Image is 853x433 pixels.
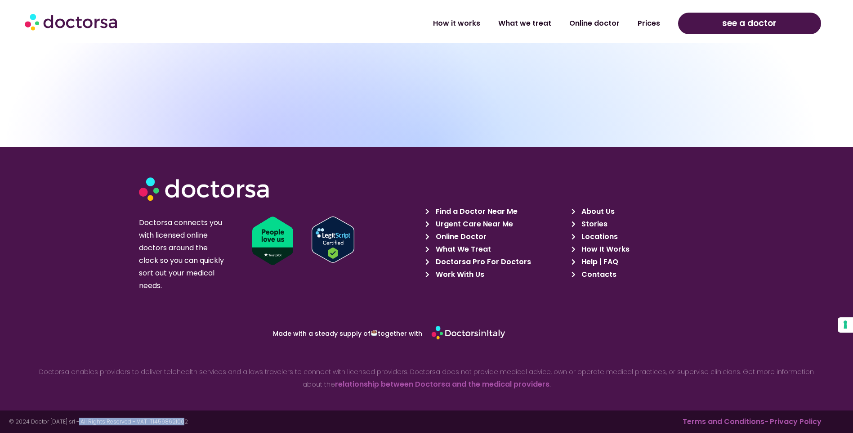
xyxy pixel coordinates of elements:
a: relationship between Doctorsa and the medical providers [335,379,549,389]
span: Work With Us [433,268,484,281]
span: see a doctor [722,16,777,31]
a: Doctorsa Pro For Doctors [425,256,566,268]
a: Contacts [572,268,712,281]
p: © 2024 Doctor [DATE] srl - All Rights Reserved - VAT IT14598621002 [9,419,426,424]
span: What We Treat [433,243,491,256]
nav: Menu [220,13,669,34]
p: Doctorsa connects you with licensed online doctors around the clock so you can quickly sort out y... [139,216,228,292]
span: Help | FAQ [579,256,618,268]
button: Your consent preferences for tracking technologies [838,317,853,333]
span: Urgent Care Near Me [433,218,513,230]
span: Find a Doctor Near Me [433,205,518,218]
a: Prices [629,13,669,34]
a: Online doctor [560,13,629,34]
img: Verify Approval for www.doctorsa.com [312,216,354,263]
span: How It Works [579,243,630,256]
span: Stories [579,218,607,230]
a: Find a Doctor Near Me [425,205,566,218]
a: Terms and Conditions [683,416,764,427]
a: About Us [572,205,712,218]
span: About Us [579,205,615,218]
a: Privacy Policy [770,416,822,427]
p: Made with a steady supply of together with [185,330,422,337]
a: What we treat [489,13,560,34]
span: Online Doctor [433,230,487,243]
a: What We Treat [425,243,566,256]
strong: . [549,380,551,389]
img: ☕ [371,330,377,336]
a: Help | FAQ [572,256,712,268]
a: How It Works [572,243,712,256]
span: Doctorsa Pro For Doctors [433,256,531,268]
span: Contacts [579,268,616,281]
a: Online Doctor [425,230,566,243]
a: Urgent Care Near Me [425,218,566,230]
a: Locations [572,230,712,243]
a: Verify LegitScript Approval for www.doctorsa.com [312,216,432,263]
span: Locations [579,230,618,243]
a: Work With Us [425,268,566,281]
p: Doctorsa enables providers to deliver telehealth services and allows travelers to connect with li... [30,365,823,391]
a: Stories [572,218,712,230]
a: see a doctor [678,13,821,34]
span: - [683,416,768,427]
a: How it works [424,13,489,34]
